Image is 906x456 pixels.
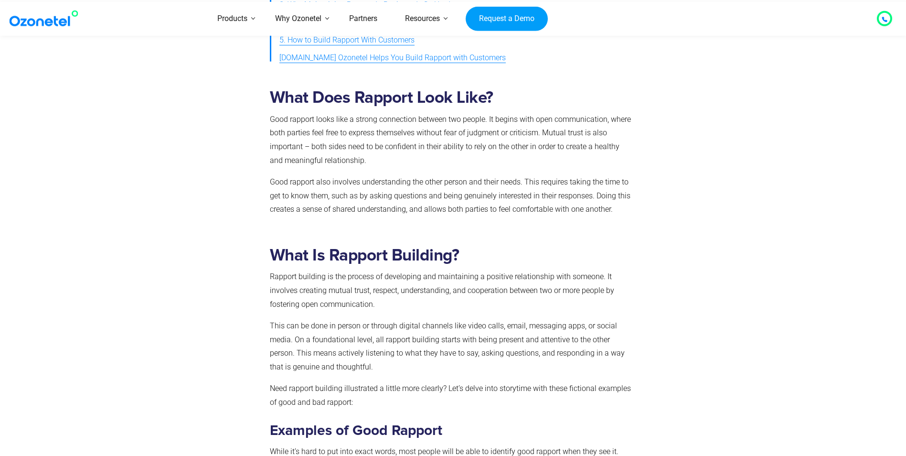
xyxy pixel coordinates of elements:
[270,113,632,168] p: Good rapport looks like a strong connection between two people. It begins with open communication...
[335,2,391,36] a: Partners
[279,49,506,67] a: [DOMAIN_NAME] Ozonetel Helps You Build Rapport with Customers
[270,270,632,311] p: Rapport building is the process of developing and maintaining a positive relationship with someon...
[203,2,261,36] a: Products
[270,89,493,106] strong: What Does Rapport Look Like?
[279,33,415,47] span: 5. How to Build Rapport With Customers
[270,382,632,410] p: Need rapport building illustrated a little more clearly? Let’s delve into storytime with these fi...
[279,32,415,49] a: 5. How to Build Rapport With Customers
[261,2,335,36] a: Why Ozonetel
[270,423,442,438] strong: Examples of Good Rapport
[279,51,506,65] span: [DOMAIN_NAME] Ozonetel Helps You Build Rapport with Customers
[391,2,454,36] a: Resources
[270,319,632,374] p: This can be done in person or through digital channels like video calls, email, messaging apps, o...
[270,247,459,264] strong: What Is Rapport Building?
[270,175,632,217] p: Good rapport also involves understanding the other person and their needs. This requires taking t...
[466,6,547,31] a: Request a Demo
